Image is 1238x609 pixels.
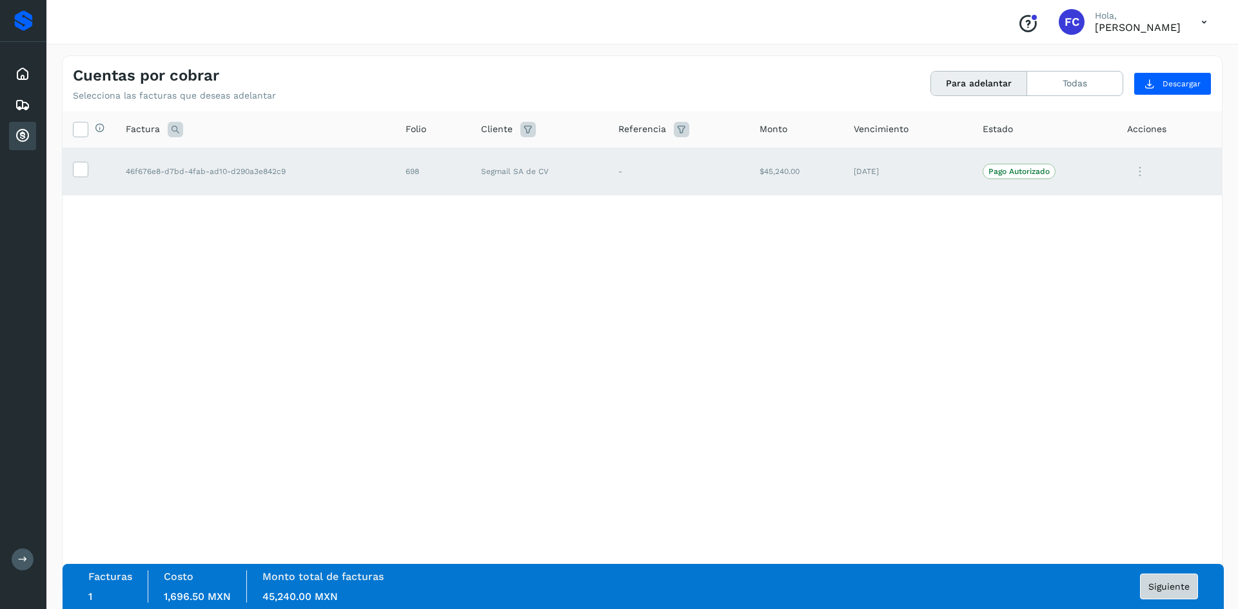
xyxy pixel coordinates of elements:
[481,122,513,136] span: Cliente
[988,167,1050,176] p: Pago Autorizado
[1095,10,1181,21] p: Hola,
[9,60,36,88] div: Inicio
[88,570,132,583] label: Facturas
[749,148,843,195] td: $45,240.00
[1134,72,1212,95] button: Descargar
[1163,78,1201,90] span: Descargar
[115,148,395,195] td: 46f676e8-d7bd-4fab-ad10-d290a3e842c9
[395,148,471,195] td: 698
[262,570,384,583] label: Monto total de facturas
[471,148,607,195] td: Segmail SA de CV
[9,91,36,119] div: Embarques
[88,590,92,603] span: 1
[126,122,160,136] span: Factura
[608,148,750,195] td: -
[618,122,666,136] span: Referencia
[1095,21,1181,34] p: FERNANDO CASTRO AGUILAR
[406,122,426,136] span: Folio
[983,122,1013,136] span: Estado
[1027,72,1123,95] button: Todas
[854,122,909,136] span: Vencimiento
[1127,122,1166,136] span: Acciones
[931,72,1027,95] button: Para adelantar
[9,122,36,150] div: Cuentas por cobrar
[760,122,787,136] span: Monto
[164,590,231,603] span: 1,696.50 MXN
[1140,574,1198,599] button: Siguiente
[164,570,193,583] label: Costo
[843,148,972,195] td: [DATE]
[1148,582,1190,591] span: Siguiente
[73,90,276,101] p: Selecciona las facturas que deseas adelantar
[262,590,338,603] span: 45,240.00 MXN
[73,66,219,85] h4: Cuentas por cobrar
